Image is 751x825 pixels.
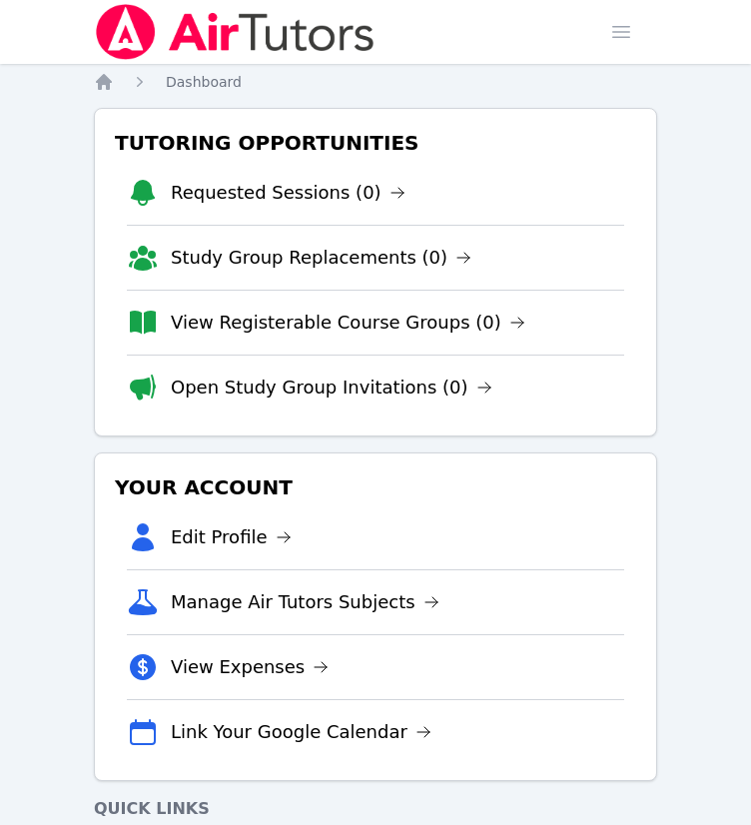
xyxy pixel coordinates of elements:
a: Link Your Google Calendar [171,718,431,746]
h3: Tutoring Opportunities [111,125,640,161]
h3: Your Account [111,469,640,505]
h4: Quick Links [94,797,657,821]
a: View Expenses [171,653,329,681]
a: Manage Air Tutors Subjects [171,588,439,616]
span: Dashboard [166,74,242,90]
a: Edit Profile [171,523,292,551]
nav: Breadcrumb [94,72,657,92]
img: Air Tutors [94,4,376,60]
a: Open Study Group Invitations (0) [171,374,492,402]
a: Dashboard [166,72,242,92]
a: Study Group Replacements (0) [171,244,471,272]
a: Requested Sessions (0) [171,179,405,207]
a: View Registerable Course Groups (0) [171,309,525,337]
